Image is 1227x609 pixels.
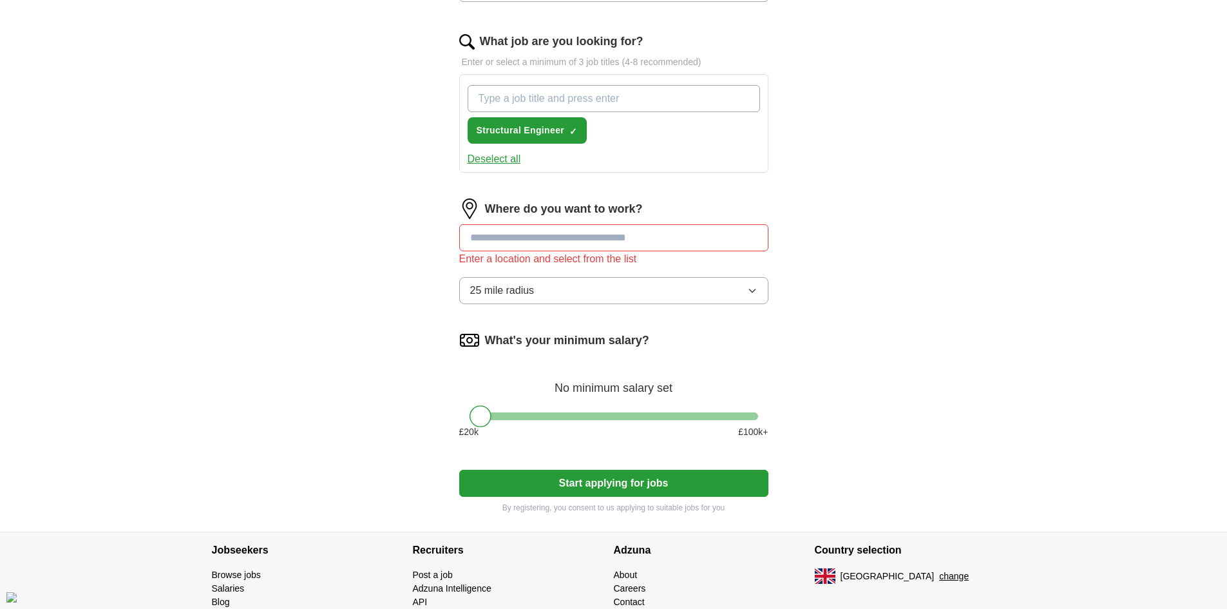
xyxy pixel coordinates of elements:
[459,34,475,50] img: search.png
[413,583,491,594] a: Adzuna Intelligence
[614,583,646,594] a: Careers
[485,200,643,218] label: Where do you want to work?
[815,532,1016,568] h4: Country selection
[468,85,760,112] input: Type a job title and press enter
[459,470,768,497] button: Start applying for jobs
[470,283,535,298] span: 25 mile radius
[459,277,768,304] button: 25 mile radius
[212,597,230,607] a: Blog
[459,502,768,514] p: By registering, you consent to us applying to suitable jobs for you
[569,126,577,137] span: ✓
[738,425,768,439] span: £ 100 k+
[614,570,638,580] a: About
[459,330,480,351] img: salary.png
[477,124,565,137] span: Structural Engineer
[614,597,645,607] a: Contact
[841,570,935,583] span: [GEOGRAPHIC_DATA]
[6,592,17,603] img: Cookie%20settings
[459,366,768,397] div: No minimum salary set
[468,117,587,144] button: Structural Engineer✓
[212,570,261,580] a: Browse jobs
[459,425,479,439] span: £ 20 k
[939,570,969,583] button: change
[815,568,835,584] img: UK flag
[459,55,768,69] p: Enter or select a minimum of 3 job titles (4-8 recommended)
[413,597,428,607] a: API
[459,198,480,219] img: location.png
[212,583,245,594] a: Salaries
[485,332,649,349] label: What's your minimum salary?
[480,33,643,50] label: What job are you looking for?
[413,570,453,580] a: Post a job
[459,251,768,267] div: Enter a location and select from the list
[6,592,17,603] div: Cookie consent button
[468,151,521,167] button: Deselect all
